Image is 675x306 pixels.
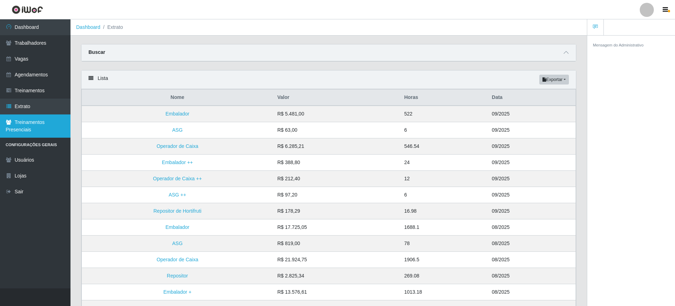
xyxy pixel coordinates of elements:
[162,160,193,165] a: Embalador ++
[273,236,400,252] td: R$ 819,00
[487,89,576,106] th: Data
[487,236,576,252] td: 08/2025
[400,203,488,219] td: 16.98
[273,155,400,171] td: R$ 388,80
[153,208,201,214] a: Repositor de Hortifruti
[153,176,202,181] a: Operador de Caixa ++
[487,138,576,155] td: 09/2025
[100,24,123,31] li: Extrato
[273,252,400,268] td: R$ 21.924,75
[487,171,576,187] td: 09/2025
[273,219,400,236] td: R$ 17.725,05
[487,203,576,219] td: 09/2025
[400,155,488,171] td: 24
[400,252,488,268] td: 1906.5
[487,252,576,268] td: 08/2025
[157,143,198,149] a: Operador de Caixa
[168,192,186,198] a: ASG ++
[400,236,488,252] td: 78
[400,122,488,138] td: 6
[487,284,576,300] td: 08/2025
[487,187,576,203] td: 09/2025
[400,219,488,236] td: 1688.1
[172,127,183,133] a: ASG
[400,284,488,300] td: 1013.18
[163,289,191,295] a: Embalador +
[400,171,488,187] td: 12
[82,89,273,106] th: Nome
[487,106,576,122] td: 09/2025
[81,70,576,89] div: Lista
[76,24,100,30] a: Dashboard
[593,43,644,47] small: Mensagem do Administrativo
[165,224,189,230] a: Embalador
[273,122,400,138] td: R$ 63,00
[70,19,587,36] nav: breadcrumb
[165,111,189,117] a: Embalador
[157,257,198,262] a: Operador de Caixa
[400,138,488,155] td: 546.54
[88,49,105,55] strong: Buscar
[273,187,400,203] td: R$ 97,20
[400,106,488,122] td: 522
[12,5,43,14] img: CoreUI Logo
[273,171,400,187] td: R$ 212,40
[172,241,183,246] a: ASG
[273,89,400,106] th: Valor
[273,268,400,284] td: R$ 2.825,34
[273,203,400,219] td: R$ 178,29
[167,273,188,279] a: Repositor
[487,155,576,171] td: 09/2025
[400,187,488,203] td: 6
[487,268,576,284] td: 08/2025
[400,268,488,284] td: 269.08
[487,219,576,236] td: 08/2025
[273,284,400,300] td: R$ 13.576,61
[539,75,569,85] button: Exportar
[273,138,400,155] td: R$ 6.285,21
[273,106,400,122] td: R$ 5.481,00
[487,122,576,138] td: 09/2025
[400,89,488,106] th: Horas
